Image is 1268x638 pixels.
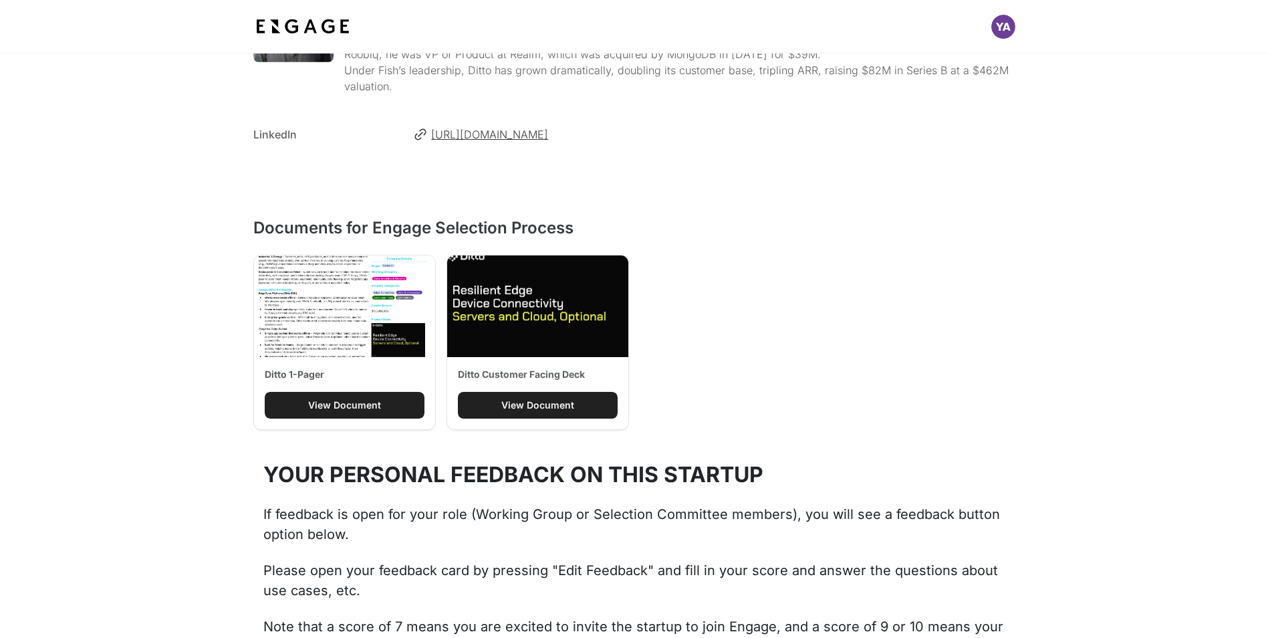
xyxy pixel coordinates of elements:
[253,126,404,142] p: LinkedIn
[254,255,435,357] img: nvdP4e3BdTz_qE3aLIdKsWi2dAe3gL-kVKKKuztChRM
[991,15,1015,39] img: Profile picture of Yi-Sen An
[253,15,352,39] img: bdf1fb74-1727-4ba0-a5bd-bc74ae9fc70b.jpeg
[263,506,1000,542] span: If feedback is open for your role (Working Group or Selection Committee members), you will see a ...
[991,15,1015,39] button: Open profile menu
[458,368,585,381] p: Ditto Customer Facing Deck
[458,392,618,419] a: View Document
[414,126,1015,142] a: [URL][DOMAIN_NAME]
[263,462,1005,488] h2: YOUR PERSONAL FEEDBACK ON THIS STARTUP
[431,126,1015,142] span: [URL][DOMAIN_NAME]
[265,392,424,419] a: View Document
[344,30,1015,94] p: [PERSON_NAME] is CEO & Co-Founder at Ditto. He previously co‑founded Roobiq in [DATE], a mobile-o...
[265,368,324,381] p: Ditto 1-Pager
[308,399,381,412] div: View Document
[253,217,1015,239] h2: Documents for Engage Selection Process
[263,562,998,599] span: Please open your feedback card by pressing "Edit Feedback" and fill in your score and answer the ...
[447,255,628,357] img: s0hy3XxpVaf7rQC6hRxmjSdf-WPm4yDMnKfTXp-5C7A
[501,399,574,412] div: View Document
